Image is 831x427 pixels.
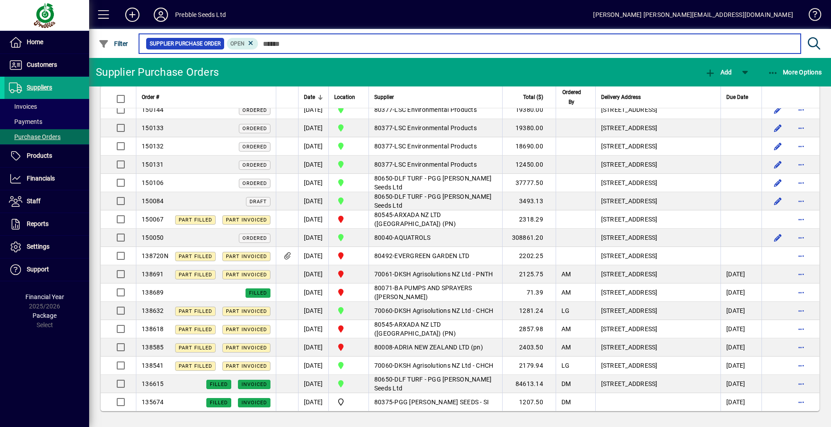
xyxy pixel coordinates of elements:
span: DM [561,398,571,406]
span: 80375 [374,398,393,406]
span: CHRISTCHURCH [334,159,363,170]
div: Location [334,92,363,102]
span: Invoiced [242,400,267,406]
span: 80377 [374,161,393,168]
span: Total ($) [523,92,543,102]
td: 1207.50 [502,393,556,411]
span: CHRISTCHURCH [334,232,363,243]
span: Ordered [242,107,267,113]
button: More options [794,358,808,373]
td: [DATE] [298,357,328,375]
span: Products [27,152,52,159]
a: Invoices [4,99,89,114]
td: [DATE] [298,338,328,357]
button: More options [794,103,808,117]
td: - [368,338,502,357]
span: Invoiced [242,382,267,387]
span: LSC Environmental Products [394,106,477,113]
span: LSC Environmental Products [394,161,477,168]
td: [STREET_ADDRESS] [595,283,720,302]
span: CHRISTCHURCH [334,141,363,152]
span: 150106 [142,179,164,186]
div: Supplier [374,92,497,102]
td: - [368,137,502,156]
span: Due Date [726,92,748,102]
td: 1281.24 [502,302,556,320]
span: Date [304,92,315,102]
span: Part Filled [179,345,212,351]
span: LSC Environmental Products [394,143,477,150]
span: AM [561,289,571,296]
span: Add [705,69,732,76]
td: [DATE] [720,320,761,338]
td: - [368,393,502,411]
span: Suppliers [27,84,52,91]
td: [DATE] [298,137,328,156]
span: Reports [27,220,49,227]
span: Financials [27,175,55,182]
span: LG [561,362,570,369]
button: More Options [766,64,824,80]
span: Customers [27,61,57,68]
span: Part Filled [179,363,212,369]
td: - [368,101,502,119]
span: xx DLF Consignment Stock [334,397,363,407]
span: CHRISTCHURCH [334,196,363,206]
div: Date [304,92,323,102]
span: CHRISTCHURCH [334,177,363,188]
td: 2202.25 [502,247,556,265]
span: 150144 [142,106,164,113]
span: Supplier [374,92,394,102]
span: PALMERSTON NORTH [334,250,363,261]
span: Staff [27,197,41,205]
span: 80071 [374,284,393,292]
td: [STREET_ADDRESS] [595,210,720,229]
span: Part Invoiced [226,308,267,314]
span: 138689 [142,289,164,296]
button: More options [794,194,808,208]
td: [STREET_ADDRESS] [595,119,720,137]
span: 80545 [374,321,393,328]
button: Edit [771,230,785,245]
span: Financial Year [25,293,64,300]
td: [DATE] [720,357,761,375]
span: 70060 [374,362,393,369]
span: DLF TURF - PGG [PERSON_NAME] Seeds Ltd [374,376,492,392]
span: DM [561,380,571,387]
span: Settings [27,243,49,250]
td: 37777.50 [502,174,556,192]
button: More options [794,176,808,190]
span: Location [334,92,355,102]
td: [DATE] [298,375,328,393]
div: Due Date [726,92,756,102]
td: [STREET_ADDRESS] [595,357,720,375]
div: Supplier Purchase Orders [96,65,219,79]
span: Part Invoiced [226,272,267,278]
span: 80377 [374,143,393,150]
td: [DATE] [298,101,328,119]
span: Ordered [242,181,267,186]
span: 80008 [374,344,393,351]
a: Knowledge Base [802,2,820,31]
span: Part Invoiced [226,345,267,351]
td: - [368,357,502,375]
span: PALMERSTON NORTH [334,214,363,225]
span: Part Invoiced [226,327,267,333]
td: - [368,302,502,320]
span: CHRISTCHURCH [334,104,363,115]
span: 150084 [142,197,164,205]
span: 70060 [374,307,393,314]
div: [PERSON_NAME] [PERSON_NAME][EMAIL_ADDRESS][DOMAIN_NAME] [593,8,793,22]
span: Payments [9,118,42,125]
td: [DATE] [298,210,328,229]
td: [STREET_ADDRESS] [595,375,720,393]
span: 138632 [142,307,164,314]
button: More options [794,267,808,281]
td: - [368,192,502,210]
td: 84613.14 [502,375,556,393]
td: [DATE] [720,338,761,357]
span: AM [561,344,571,351]
span: AM [561,325,571,333]
div: Ordered By [561,87,590,107]
span: 80545 [374,211,393,218]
